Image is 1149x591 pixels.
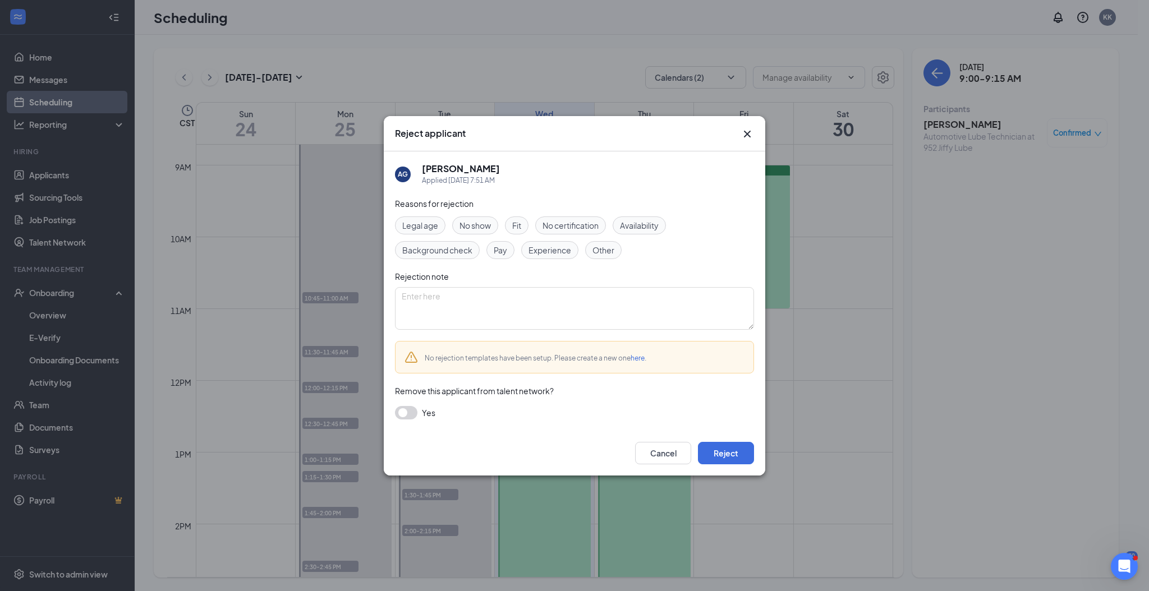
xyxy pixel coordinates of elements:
span: Rejection note [395,271,449,281]
span: Background check [402,244,472,256]
span: Fit [512,219,521,232]
span: No rejection templates have been setup. Please create a new one . [425,354,646,362]
h5: [PERSON_NAME] [422,163,500,175]
iframe: Intercom live chat [1111,553,1138,580]
h3: Reject applicant [395,127,466,140]
span: Other [592,244,614,256]
span: Pay [494,244,507,256]
div: Applied [DATE] 7:51 AM [422,175,500,186]
span: Reasons for rejection [395,198,474,209]
span: Experience [528,244,571,256]
span: No certification [543,219,599,232]
span: Availability [620,219,659,232]
svg: Cross [741,127,754,141]
span: Yes [422,406,435,419]
div: AG [398,169,408,179]
button: Close [741,127,754,141]
span: Legal age [402,219,438,232]
a: here [631,354,645,362]
span: Remove this applicant from talent network? [395,386,554,396]
span: No show [459,219,491,232]
button: Cancel [635,442,691,464]
svg: Warning [405,350,418,364]
button: Reject [698,442,754,464]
